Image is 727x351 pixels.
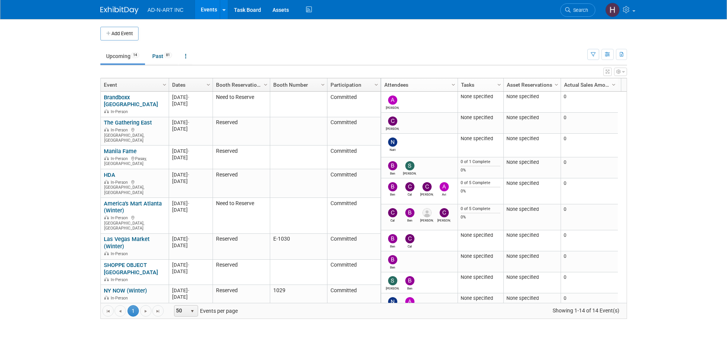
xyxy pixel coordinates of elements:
img: Carol Salmon [440,208,449,217]
a: Participation [330,78,376,91]
a: Go to the next page [140,305,152,317]
div: Ben Petersen [386,264,399,269]
div: [DATE] [172,242,209,249]
a: Column Settings [372,78,380,90]
div: Cal Doroftei [403,243,416,248]
span: Go to the last page [155,308,161,314]
span: In-Person [111,277,130,282]
div: None specified [461,232,500,238]
img: Carol Salmon [422,182,432,191]
td: Reserved [213,260,270,285]
button: Add Event [100,27,139,40]
a: Go to the last page [152,305,164,317]
span: - [188,288,189,293]
span: Column Settings [611,82,617,88]
div: [DATE] [172,200,209,207]
div: Ben Petersen [386,170,399,175]
span: Go to the first page [105,308,111,314]
span: None specified [506,159,539,165]
td: 0 [561,134,618,157]
div: Ben Petersen [403,285,416,290]
td: Reserved [213,169,270,198]
div: None specified [461,253,500,259]
div: [DATE] [172,119,209,126]
span: 1 [127,305,139,317]
span: None specified [506,232,539,238]
img: Natt Pisarevsky [388,297,397,306]
div: [DATE] [172,154,209,161]
a: Column Settings [319,78,327,90]
a: America's Mart Atlanta (Winter) [104,200,162,214]
img: In-Person Event [104,215,109,219]
div: [GEOGRAPHIC_DATA], [GEOGRAPHIC_DATA] [104,179,165,196]
span: Showing 1-14 of 14 Event(s) [545,305,626,316]
div: Ben Petersen [403,217,416,222]
a: Column Settings [495,78,503,90]
div: Greg Wolchyn [420,217,434,222]
div: Carol Salmon [437,217,451,222]
div: [DATE] [172,178,209,184]
td: Reserved [213,234,270,260]
div: [DATE] [172,126,209,132]
img: Greg Wolchyn [422,208,432,217]
td: 0 [561,293,618,314]
td: E-1030 [270,234,327,260]
div: 0 of 5 Complete [461,206,500,212]
div: None specified [461,94,500,100]
div: Steven Ross [403,170,416,175]
span: - [188,201,189,206]
div: None specified [461,115,500,121]
div: Alan Mozes [386,105,399,110]
a: NY NOW (Winter) [104,287,147,294]
div: Natt Pisarevsky [386,147,399,152]
td: Committed [327,285,380,306]
td: 0 [561,113,618,134]
span: None specified [506,206,539,212]
div: [DATE] [172,236,209,242]
img: Ben Petersen [405,208,414,217]
span: 81 [164,52,172,58]
td: Committed [327,146,380,169]
span: - [188,236,189,242]
a: Event [104,78,164,91]
span: AD-N-ART INC [148,7,184,13]
img: Natt Pisarevsky [388,137,397,147]
td: 0 [561,92,618,113]
span: Column Settings [450,82,456,88]
div: [DATE] [172,171,209,178]
span: None specified [506,115,539,120]
a: HDA [104,171,115,178]
a: Asset Reservations [507,78,556,91]
span: Column Settings [373,82,379,88]
div: 0 of 5 Complete [461,180,500,186]
div: [DATE] [172,148,209,154]
span: None specified [506,94,539,99]
img: Ben Petersen [388,161,397,170]
a: Column Settings [609,78,618,90]
div: Ben Petersen [386,191,399,196]
td: Need to Reserve [213,92,270,117]
a: Upcoming14 [100,49,145,63]
td: Committed [327,198,380,234]
a: Booth Number [273,78,322,91]
div: [DATE] [172,287,209,294]
span: Column Settings [496,82,502,88]
div: [DATE] [172,94,209,100]
span: In-Person [111,215,130,220]
span: select [189,308,195,314]
span: Go to the next page [143,308,149,314]
td: 0 [561,251,618,272]
span: In-Person [111,296,130,301]
span: Events per page [164,305,245,317]
div: Cal Doroftei [386,217,399,222]
td: Reserved [213,146,270,169]
img: In-Person Event [104,109,109,113]
span: None specified [506,180,539,186]
div: Carol Salmon [420,191,434,196]
a: Brandboxx [GEOGRAPHIC_DATA] [104,94,158,108]
a: Column Settings [160,78,169,90]
span: Column Settings [320,82,326,88]
img: In-Person Event [104,156,109,160]
div: None specified [461,136,500,142]
td: Committed [327,117,380,146]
